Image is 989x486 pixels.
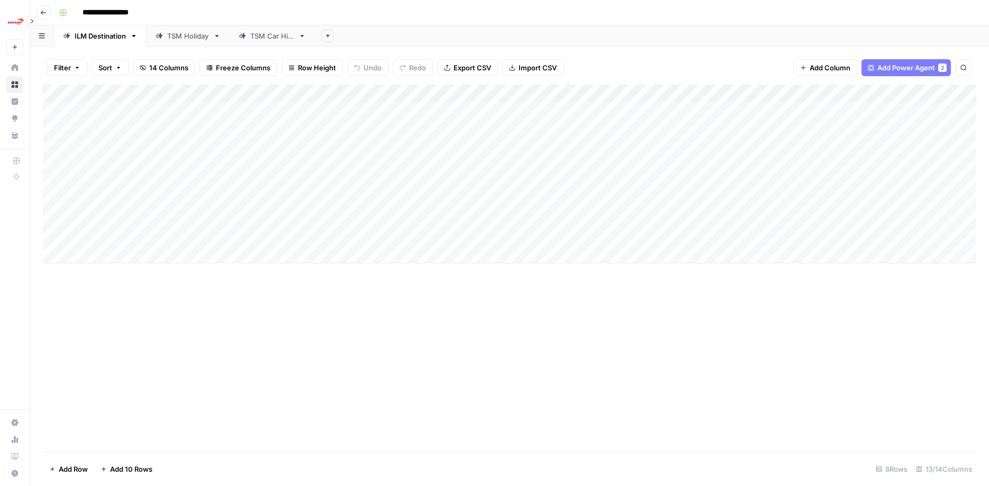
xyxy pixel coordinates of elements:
button: Add Column [793,59,857,76]
span: Filter [54,62,71,73]
button: 14 Columns [133,59,195,76]
button: Add Row [43,461,94,478]
button: Export CSV [437,59,498,76]
a: Your Data [6,127,23,144]
img: Ice Travel Group Logo [6,12,25,31]
a: ILM Destination [54,25,147,47]
button: Add Power Agent2 [861,59,951,76]
a: Learning Hub [6,448,23,465]
button: Redo [393,59,433,76]
button: Row Height [282,59,343,76]
div: TSM Car Hire [250,31,294,41]
a: Usage [6,431,23,448]
button: Filter [47,59,87,76]
a: Browse [6,76,23,93]
div: 2 [938,63,947,72]
a: Insights [6,93,23,110]
a: Opportunities [6,110,23,127]
span: Export CSV [453,62,491,73]
div: TSM Holiday [167,31,209,41]
span: Sort [98,62,112,73]
span: Undo [364,62,382,73]
button: Add 10 Rows [94,461,159,478]
button: Undo [347,59,388,76]
span: Add Row [59,464,88,474]
span: Add Column [810,62,850,73]
a: Home [6,59,23,76]
button: Sort [92,59,129,76]
button: Workspace: Ice Travel Group [6,8,23,35]
button: Help + Support [6,465,23,482]
span: 2 [941,63,944,72]
span: 14 Columns [149,62,188,73]
div: ILM Destination [75,31,126,41]
button: Import CSV [502,59,564,76]
span: Add 10 Rows [110,464,152,474]
span: Add Power Agent [877,62,935,73]
div: 13/14 Columns [912,461,976,478]
a: Settings [6,414,23,431]
span: Redo [409,62,426,73]
a: TSM Car Hire [230,25,315,47]
a: TSM Holiday [147,25,230,47]
span: Row Height [298,62,336,73]
div: 8 Rows [872,461,912,478]
button: Freeze Columns [199,59,277,76]
span: Import CSV [519,62,557,73]
span: Freeze Columns [216,62,270,73]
